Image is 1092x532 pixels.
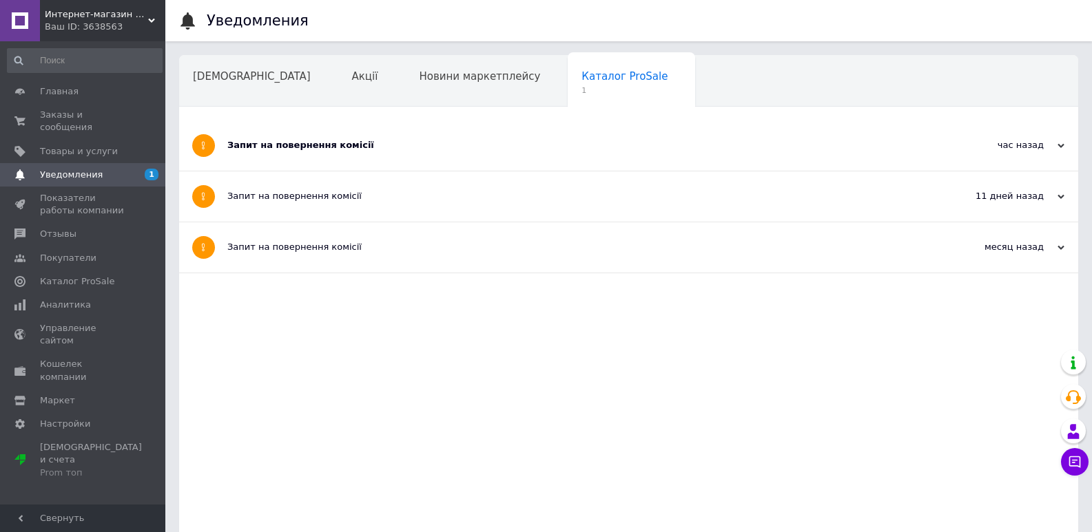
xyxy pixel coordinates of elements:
button: Чат с покупателем [1061,448,1089,476]
span: 1 [145,169,158,180]
div: час назад [927,139,1064,151]
div: Prom топ [40,467,142,479]
span: Аналитика [40,299,91,311]
div: месяц назад [927,241,1064,253]
span: Отзывы [40,228,76,240]
h1: Уведомления [207,12,309,29]
div: Запит на повернення комісії [227,139,927,151]
span: [DEMOGRAPHIC_DATA] и счета [40,441,142,479]
span: Кошелек компании [40,358,127,383]
span: 1 [581,85,668,96]
span: Акції [352,70,378,83]
div: 11 дней назад [927,190,1064,202]
span: Товары и услуги [40,145,118,158]
span: Новини маркетплейсу [419,70,540,83]
div: Запит на повернення комісії [227,190,927,202]
span: Главная [40,85,79,98]
span: [DEMOGRAPHIC_DATA] [193,70,311,83]
span: Покупатели [40,252,96,264]
span: Настройки [40,418,90,430]
input: Поиск [7,48,163,73]
div: Запит на повернення комісії [227,241,927,253]
span: Заказы и сообщения [40,109,127,134]
span: Показатели работы компании [40,192,127,217]
div: Ваш ID: 3638563 [45,21,165,33]
span: Маркет [40,394,75,407]
span: Управление сайтом [40,322,127,347]
span: Каталог ProSale [40,275,114,288]
span: Уведомления [40,169,103,181]
span: Каталог ProSale [581,70,668,83]
span: Интернет-магазин "MARKETHOME" [45,8,148,21]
